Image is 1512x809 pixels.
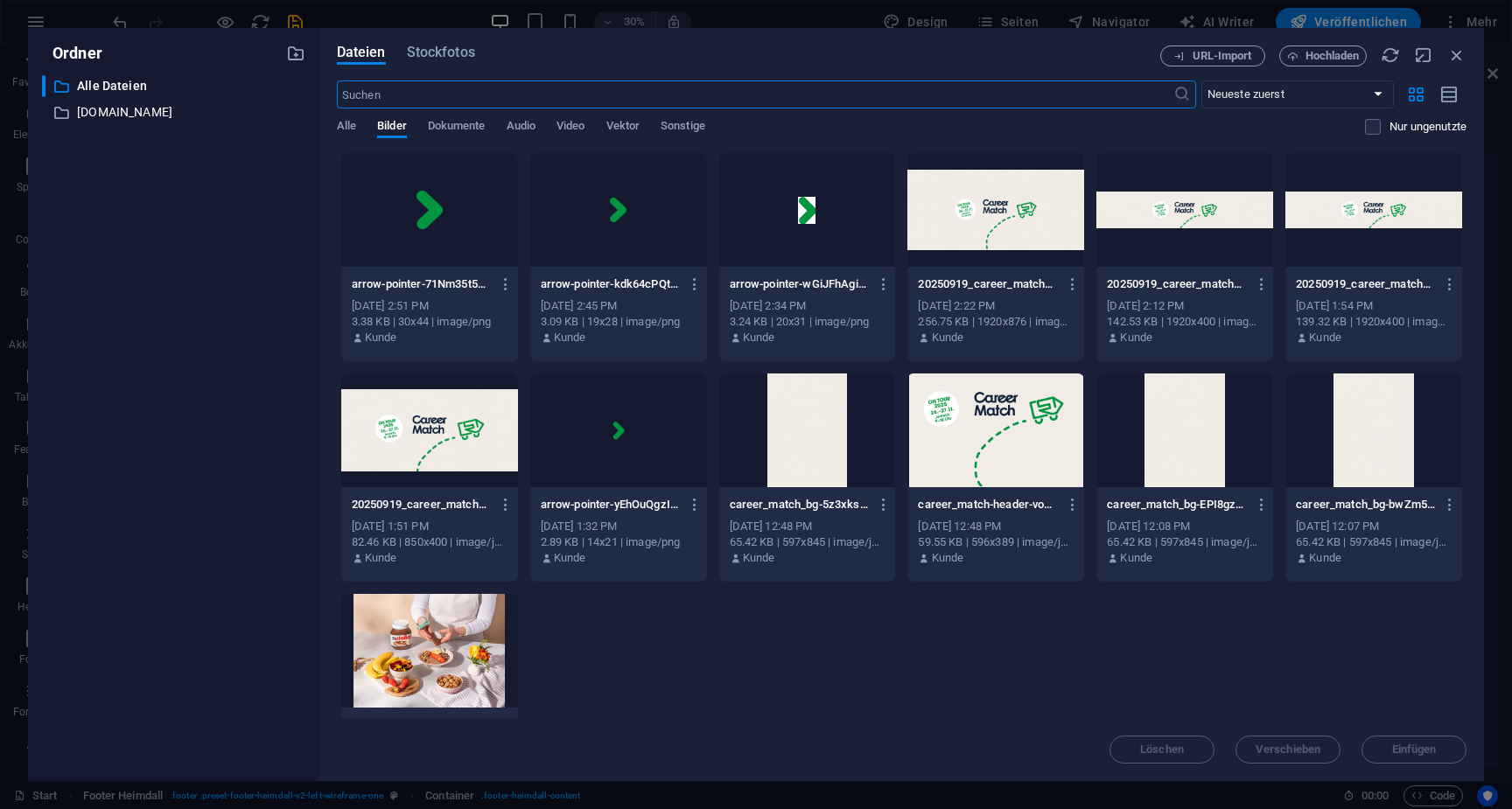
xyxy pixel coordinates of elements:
[1193,51,1252,61] span: URL-Import
[1296,497,1435,513] p: career_match_bg-bwZm55JxLplPi1BEnr2B9Q.jpg
[352,534,507,550] div: 82.46 KB | 850x400 | image/jpeg
[1160,45,1265,66] button: URL-Import
[554,330,586,345] p: Kunde
[1305,51,1360,61] span: Hochladen
[1107,298,1263,314] div: [DATE] 2:12 PM
[918,497,1057,513] p: career_match-header-vohVQdC2kOgUAcqWJm72AA.jpg
[1296,276,1435,292] p: 20250919_career_match_flyer_Banner2-fPcMWN0rM7-0VWN3R35qfg.jpg
[730,519,885,534] div: [DATE] 12:48 PM
[1120,330,1152,345] p: Kunde
[1107,519,1263,534] div: [DATE] 12:08 PM
[918,519,1074,534] div: [DATE] 12:48 PM
[337,42,386,63] span: Dateien
[541,314,696,330] div: 3.09 KB | 19x28 | image/png
[743,330,775,345] p: Kunde
[730,314,885,330] div: 3.24 KB | 20x31 | image/png
[541,276,680,292] p: arrow-pointer-kdk64cPQtxZmkP549Jprdw.png
[352,519,507,534] div: [DATE] 1:51 PM
[743,550,775,566] p: Kunde
[556,115,584,140] span: Video
[1381,45,1400,65] i: Neu laden
[661,115,705,140] span: Sonstige
[1279,45,1367,66] button: Hochladen
[337,80,1173,108] input: Suchen
[1107,276,1246,292] p: 20250919_career_match_flyer_Banner21-ONjyfAMIe59N78Uqg7VekA.jpg
[352,497,491,513] p: 20250919_career_match_flyer_Banner-Xo26BpEXAjf-f1baTCFd9Q.jpg
[606,115,640,140] span: Vektor
[42,101,305,123] div: [DOMAIN_NAME]
[352,717,491,733] p: chocolate-hazelnut-bowl-photo-step-03-CCagVS4sn0XpZki37M_Chw.jpg
[77,76,273,96] p: Alle Dateien
[1389,119,1466,135] p: Zeigt nur Dateien an, die nicht auf der Website verwendet werden. Dateien, die während dieser Sit...
[1309,330,1341,345] p: Kunde
[452,316,601,340] span: Zwischenablage einfügen
[918,534,1074,550] div: 59.55 KB | 596x389 | image/jpeg
[77,102,273,122] p: [DOMAIN_NAME]
[1107,534,1263,550] div: 65.42 KB | 597x845 | image/jpeg
[932,550,964,566] p: Kunde
[352,314,507,330] div: 3.38 KB | 30x44 | image/png
[554,550,586,566] p: Kunde
[918,314,1074,330] div: 256.75 KB | 1920x876 | image/jpeg
[286,44,305,63] i: Neuen Ordner erstellen
[352,276,491,292] p: arrow-pointer-71Nm35t57ufhntKY92slSw.png
[1296,314,1452,330] div: 139.32 KB | 1920x400 | image/jpeg
[42,75,45,97] div: ​
[507,115,535,140] span: Audio
[1309,550,1341,566] p: Kunde
[1107,497,1246,513] p: career_match_bg-EPI8gzIi7pOIuyXq9v9jyw.jpg
[730,298,885,314] div: [DATE] 2:34 PM
[541,519,696,534] div: [DATE] 1:32 PM
[365,550,397,566] p: Kunde
[407,42,475,63] span: Stockfotos
[428,115,486,140] span: Dokumente
[1296,519,1452,534] div: [DATE] 12:07 PM
[918,298,1074,314] div: [DATE] 2:22 PM
[365,330,397,345] p: Kunde
[730,534,885,550] div: 65.42 KB | 597x845 | image/jpeg
[1447,45,1466,65] i: Schließen
[918,276,1057,292] p: 20250919_career_match_flyer_Banner3-81NwzkBhxFJC92ENGVqjSw.jpg
[1296,298,1452,314] div: [DATE] 1:54 PM
[42,42,102,65] p: Ordner
[1107,314,1263,330] div: 142.53 KB | 1920x400 | image/jpeg
[541,497,680,513] p: arrow-pointer-yEhOuQgzIVEVrqPTtzvkmg.png
[1120,550,1152,566] p: Kunde
[1296,534,1452,550] div: 65.42 KB | 597x845 | image/jpeg
[337,115,356,140] span: Alle
[541,534,696,550] div: 2.89 KB | 14x21 | image/png
[1414,45,1433,65] i: Minimieren
[320,316,446,340] span: Elemente hinzufügen
[932,330,964,345] p: Kunde
[377,115,407,140] span: Bilder
[541,298,696,314] div: [DATE] 2:45 PM
[730,276,869,292] p: arrow-pointer-wGiJFhAgiy-2F9yoSL_eYg.png
[730,497,869,513] p: career_match_bg-5z3xksTc2yxNLDua2v-KPg.jpg
[352,298,507,314] div: [DATE] 2:51 PM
